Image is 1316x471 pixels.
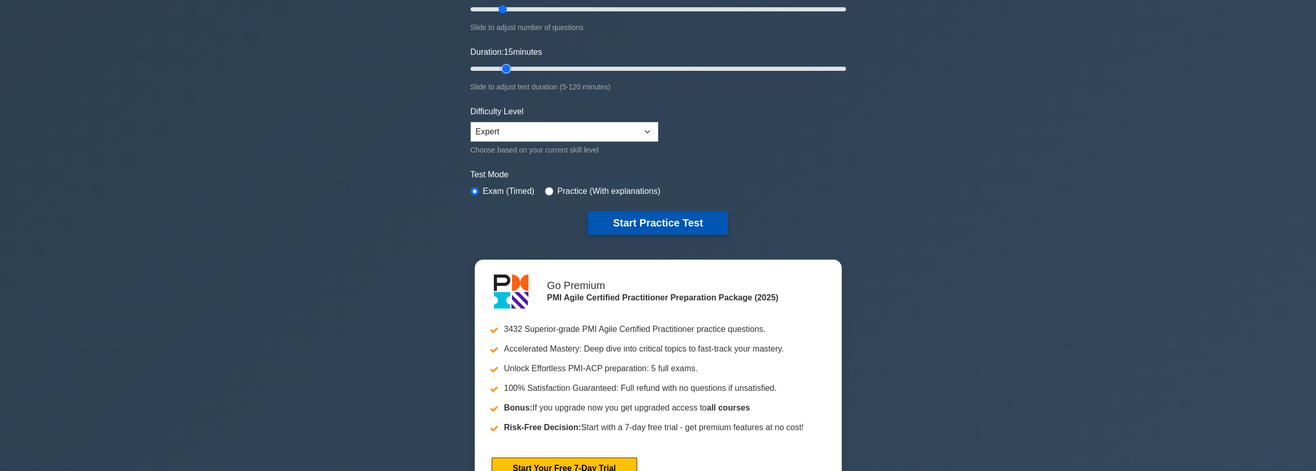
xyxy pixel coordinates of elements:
[588,211,728,235] button: Start Practice Test
[483,185,535,197] label: Exam (Timed)
[471,81,846,93] div: Slide to adjust test duration (5-120 minutes)
[471,105,524,118] label: Difficulty Level
[471,46,542,58] label: Duration: minutes
[471,169,846,181] label: Test Mode
[557,185,660,197] label: Practice (With explanations)
[471,144,658,156] div: Choose based on your current skill level
[471,21,846,34] div: Slide to adjust number of questions
[504,48,513,56] span: 15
